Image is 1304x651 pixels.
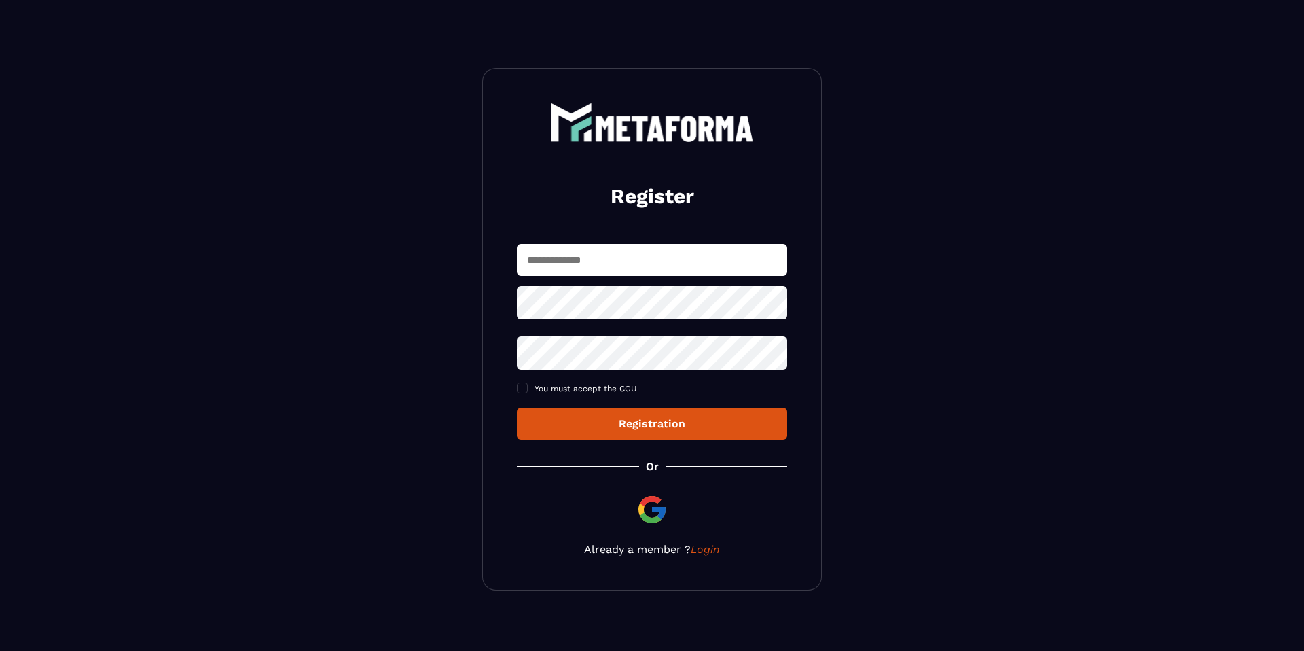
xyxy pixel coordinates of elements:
[535,384,637,393] span: You must accept the CGU
[517,408,787,440] button: Registration
[528,417,776,430] div: Registration
[691,543,720,556] a: Login
[517,103,787,142] a: logo
[517,543,787,556] p: Already a member ?
[550,103,754,142] img: logo
[636,493,668,526] img: google
[533,183,771,210] h2: Register
[646,460,659,473] p: Or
